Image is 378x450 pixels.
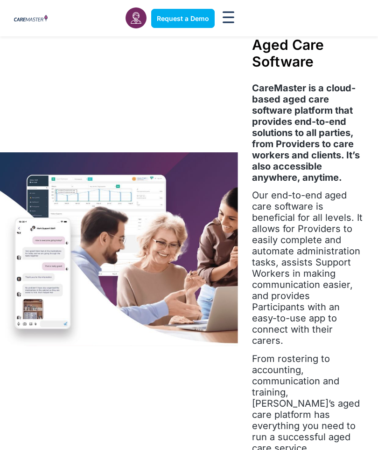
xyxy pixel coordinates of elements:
strong: CareMaster is a cloud-based aged care software platform that provides end-to-end solutions to all... [252,82,360,183]
span: Request a Demo [157,14,209,22]
h1: Aged Care Software [252,36,364,70]
div: Menu Toggle [219,8,237,28]
span: Our end-to-end aged care software is beneficial for all levels. It allows for Providers to easily... [252,190,363,346]
img: CareMaster Logo [14,15,48,22]
a: Request a Demo [151,9,215,28]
